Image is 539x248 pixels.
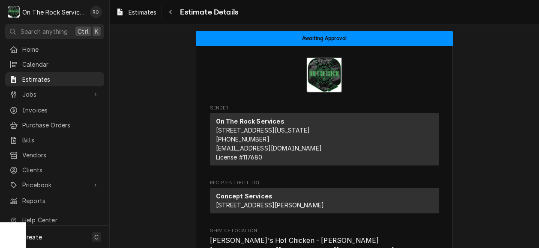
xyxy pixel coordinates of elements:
span: Ctrl [78,27,89,36]
div: On The Rock Services [22,8,85,17]
span: Bills [22,136,100,145]
div: RO [90,6,102,18]
strong: On The Rock Services [216,118,284,125]
a: Go to Jobs [5,87,104,101]
span: Clients [22,165,100,174]
a: Purchase Orders [5,118,104,132]
span: Purchase Orders [22,121,100,130]
strong: Concept Services [216,192,273,200]
span: Home [22,45,100,54]
span: Awaiting Approval [302,35,347,41]
div: Sender [210,113,439,169]
button: Search anythingCtrlK [5,24,104,39]
div: O [8,6,20,18]
button: Navigate back [164,5,177,19]
span: Estimates [129,8,156,17]
span: Sender [210,105,439,112]
div: Estimate Recipient [210,180,439,217]
a: Estimates [5,72,104,86]
span: Service Location [210,227,439,234]
span: Create [22,233,42,241]
span: Calendar [22,60,100,69]
span: Help Center [22,216,99,224]
span: Jobs [22,90,87,99]
span: Recipient (Bill To) [210,180,439,186]
a: [PHONE_NUMBER] [216,136,269,143]
a: Invoices [5,103,104,117]
span: C [94,233,99,242]
span: Invoices [22,106,100,115]
span: Search anything [21,27,68,36]
a: [EMAIL_ADDRESS][DOMAIN_NAME] [216,145,322,152]
span: K [95,27,99,36]
span: Estimate Details [177,6,238,18]
a: Clients [5,163,104,177]
a: Go to Pricebook [5,178,104,192]
div: Status [196,31,453,46]
span: [STREET_ADDRESS][US_STATE] [216,127,310,134]
span: Vendors [22,151,100,159]
span: Estimates [22,75,100,84]
img: Logo [306,57,342,93]
a: Home [5,42,104,56]
div: Rich Ortega's Avatar [90,6,102,18]
span: Reports [22,196,100,205]
div: Sender [210,113,439,165]
a: Bills [5,133,104,147]
div: Estimate Sender [210,105,439,169]
a: Calendar [5,57,104,71]
a: Estimates [112,5,160,19]
span: License # 117680 [216,154,262,161]
div: On The Rock Services's Avatar [8,6,20,18]
a: Go to Help Center [5,213,104,227]
a: Reports [5,194,104,208]
div: Recipient (Bill To) [210,188,439,213]
a: Vendors [5,148,104,162]
span: Pricebook [22,180,87,189]
span: [STREET_ADDRESS][PERSON_NAME] [216,201,324,209]
div: Recipient (Bill To) [210,188,439,217]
